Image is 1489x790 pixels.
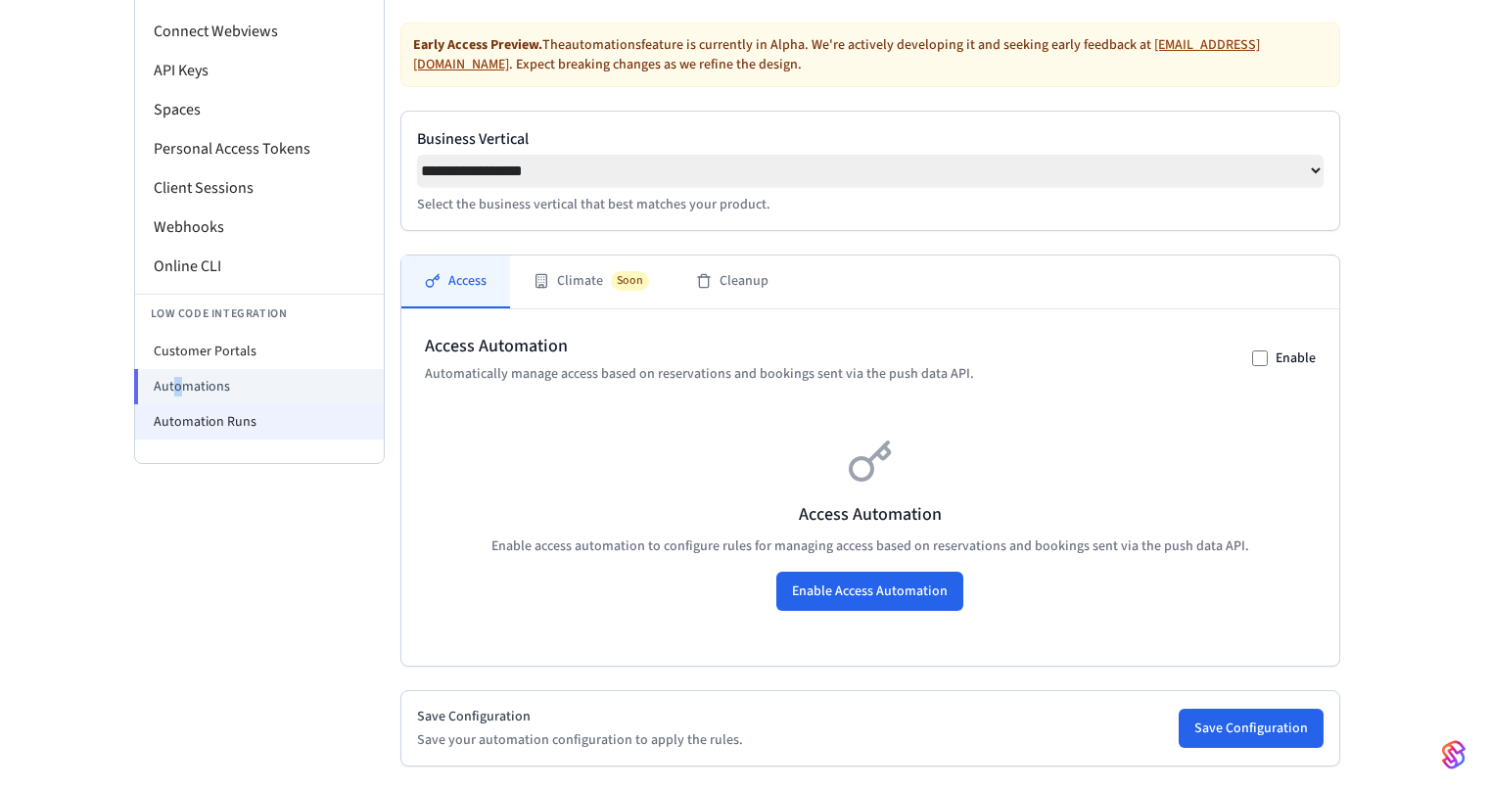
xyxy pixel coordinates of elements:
button: Cleanup [673,256,792,308]
p: Enable access automation to configure rules for managing access based on reservations and booking... [425,536,1316,556]
strong: Early Access Preview. [413,35,542,55]
p: Save your automation configuration to apply the rules. [417,730,743,750]
li: Automations [134,369,384,404]
li: API Keys [135,51,384,90]
button: Enable Access Automation [776,572,963,611]
span: Soon [611,271,649,291]
li: Online CLI [135,247,384,286]
button: ClimateSoon [510,256,673,308]
img: SeamLogoGradient.69752ec5.svg [1442,739,1466,770]
li: Customer Portals [135,334,384,369]
p: Automatically manage access based on reservations and bookings sent via the push data API. [425,364,974,384]
div: The automations feature is currently in Alpha. We're actively developing it and seeking early fee... [400,23,1340,87]
label: Enable [1276,349,1316,368]
h2: Access Automation [425,333,974,360]
li: Connect Webviews [135,12,384,51]
li: Automation Runs [135,404,384,440]
li: Client Sessions [135,168,384,208]
h2: Save Configuration [417,707,743,726]
button: Access [401,256,510,308]
li: Low Code Integration [135,294,384,334]
label: Business Vertical [417,127,1324,151]
li: Webhooks [135,208,384,247]
h3: Access Automation [425,501,1316,529]
li: Spaces [135,90,384,129]
a: [EMAIL_ADDRESS][DOMAIN_NAME] [413,35,1260,74]
li: Personal Access Tokens [135,129,384,168]
p: Select the business vertical that best matches your product. [417,195,1324,214]
button: Save Configuration [1179,709,1324,748]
